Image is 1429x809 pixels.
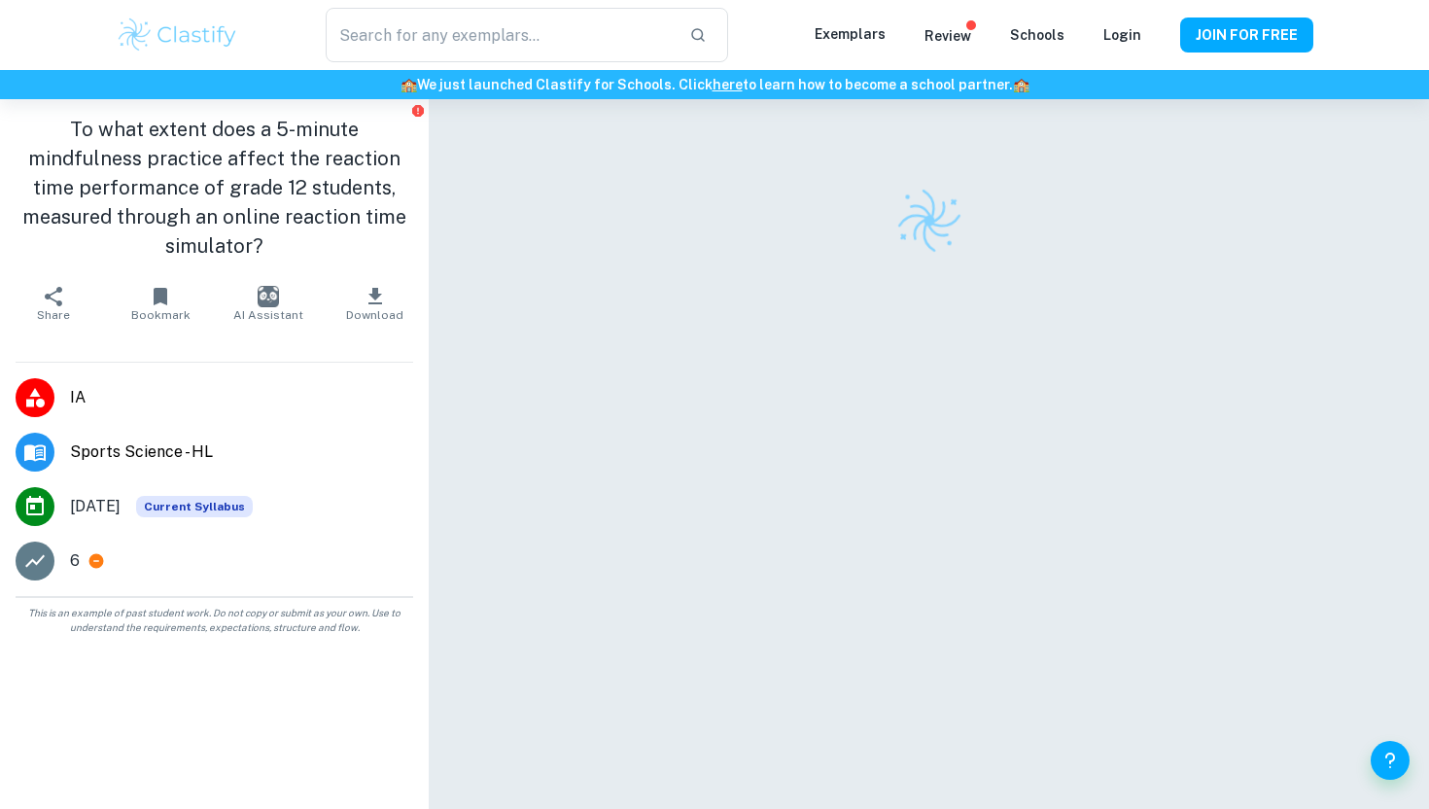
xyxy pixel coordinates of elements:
[1010,27,1064,43] a: Schools
[1371,741,1410,780] button: Help and Feedback
[1103,27,1141,43] a: Login
[410,103,425,118] button: Report issue
[1013,77,1029,92] span: 🏫
[258,286,279,307] img: AI Assistant
[1180,18,1313,53] button: JOIN FOR FREE
[215,276,322,331] button: AI Assistant
[107,276,214,331] button: Bookmark
[70,549,80,573] p: 6
[131,308,191,322] span: Bookmark
[116,16,239,54] img: Clastify logo
[8,606,421,635] span: This is an example of past student work. Do not copy or submit as your own. Use to understand the...
[70,440,413,464] span: Sports Science - HL
[322,276,429,331] button: Download
[713,77,743,92] a: here
[815,23,886,45] p: Exemplars
[136,496,253,517] div: This exemplar is based on the current syllabus. Feel free to refer to it for inspiration/ideas wh...
[70,386,413,409] span: IA
[4,74,1425,95] h6: We just launched Clastify for Schools. Click to learn how to become a school partner.
[326,8,674,62] input: Search for any exemplars...
[70,495,121,518] span: [DATE]
[924,25,971,47] p: Review
[401,77,417,92] span: 🏫
[37,308,70,322] span: Share
[16,115,413,261] h1: To what extent does a 5-minute mindfulness practice affect the reaction time performance of grade...
[233,308,303,322] span: AI Assistant
[891,184,966,259] img: Clastify logo
[136,496,253,517] span: Current Syllabus
[346,308,403,322] span: Download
